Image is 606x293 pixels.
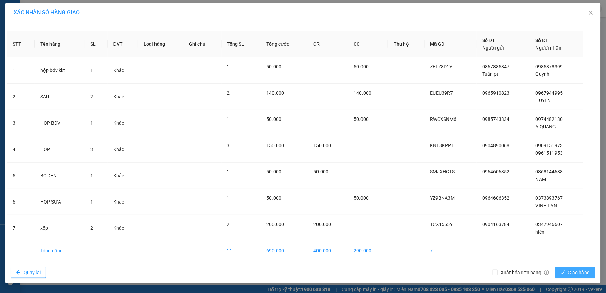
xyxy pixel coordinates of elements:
th: CC [348,31,388,57]
span: YZ9BNA3M [430,195,455,201]
span: NAM [536,177,546,182]
span: 200.000 [314,222,331,227]
span: 1 [227,195,230,201]
td: 1 [7,57,35,84]
button: checkGiao hàng [555,267,595,278]
span: close [588,10,594,15]
span: 150.000 [314,143,331,148]
span: 0985743334 [482,116,509,122]
span: Người nhận [536,45,562,51]
span: VINH LAN [536,203,557,208]
th: Mã GD [425,31,477,57]
td: 2 [7,84,35,110]
span: 200.000 [267,222,284,227]
span: 50.000 [267,116,282,122]
span: 50.000 [267,64,282,69]
th: ĐVT [108,31,138,57]
span: 50.000 [354,195,369,201]
span: 0904163784 [482,222,509,227]
span: 140.000 [354,90,371,96]
span: Giao hàng [568,269,590,276]
span: 3 [90,146,93,152]
span: 0964606352 [482,195,509,201]
span: info-circle [544,270,549,275]
span: Số ĐT [482,38,495,43]
td: 5 [7,163,35,189]
button: arrow-leftQuay lại [11,267,46,278]
span: 150.000 [267,143,284,148]
td: Khác [108,84,138,110]
td: 7 [425,241,477,260]
span: 50.000 [267,195,282,201]
span: 0974482130 [536,116,563,122]
td: 11 [222,241,261,260]
span: A QUANG [536,124,556,129]
span: 1 [227,64,230,69]
span: 50.000 [314,169,329,175]
th: Ghi chú [183,31,222,57]
span: TCX1555Y [430,222,453,227]
button: Close [581,3,601,23]
span: 2 [90,94,93,99]
span: 0965910823 [482,90,509,96]
th: Loại hàng [138,31,183,57]
span: 0904890068 [482,143,509,148]
span: 1 [90,173,93,178]
span: SMJXHCTS [430,169,455,175]
td: 7 [7,215,35,241]
span: 1 [227,116,230,122]
span: 0961511953 [536,150,563,156]
span: 0347946607 [536,222,563,227]
span: Quay lại [24,269,41,276]
span: 50.000 [267,169,282,175]
td: Tổng cộng [35,241,85,260]
th: Thu hộ [388,31,425,57]
td: 4 [7,136,35,163]
span: 2 [227,90,230,96]
span: HUYEN [536,98,551,103]
span: 1 [227,169,230,175]
span: Quynh [536,71,550,77]
td: 3 [7,110,35,136]
td: 400.000 [308,241,348,260]
span: KNL8KPP1 [430,143,454,148]
td: hộp bdv kkt [35,57,85,84]
td: Khác [108,110,138,136]
span: 50.000 [354,64,369,69]
span: 0373893767 [536,195,563,201]
td: Khác [108,57,138,84]
span: hiền [536,229,545,235]
th: Tổng SL [222,31,261,57]
span: 0964606352 [482,169,509,175]
span: RWCXSNM6 [430,116,457,122]
td: Khác [108,163,138,189]
span: Người gửi [482,45,504,51]
span: 1 [90,120,93,126]
span: 2 [90,225,93,231]
span: 140.000 [267,90,284,96]
span: 50.000 [354,116,369,122]
td: SAU [35,84,85,110]
th: SL [85,31,108,57]
th: Tên hàng [35,31,85,57]
span: check [561,270,565,276]
span: 0909151973 [536,143,563,148]
th: STT [7,31,35,57]
td: Khác [108,136,138,163]
td: HOP SỮA [35,189,85,215]
td: 6 [7,189,35,215]
span: ZEFZ8D1Y [430,64,453,69]
span: 0867885847 [482,64,509,69]
span: 2 [227,222,230,227]
td: Khác [108,215,138,241]
td: xốp [35,215,85,241]
td: 290.000 [348,241,388,260]
th: Tổng cước [261,31,308,57]
span: Tuấn pt [482,71,498,77]
td: HOP [35,136,85,163]
span: arrow-left [16,270,21,276]
span: 1 [90,68,93,73]
td: 690.000 [261,241,308,260]
span: 3 [227,143,230,148]
span: 0985878399 [536,64,563,69]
